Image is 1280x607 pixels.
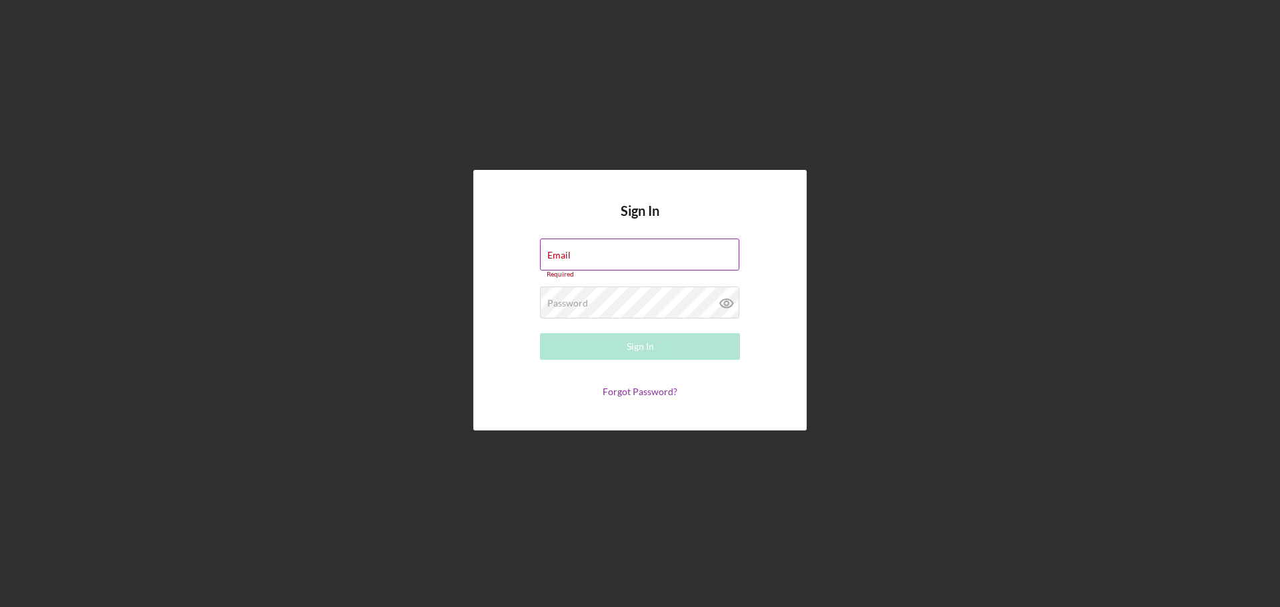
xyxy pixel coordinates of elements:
label: Email [547,250,571,261]
label: Password [547,298,588,308]
a: Forgot Password? [603,386,677,397]
h4: Sign In [621,203,659,239]
div: Sign In [627,333,654,360]
div: Required [540,271,740,279]
button: Sign In [540,333,740,360]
